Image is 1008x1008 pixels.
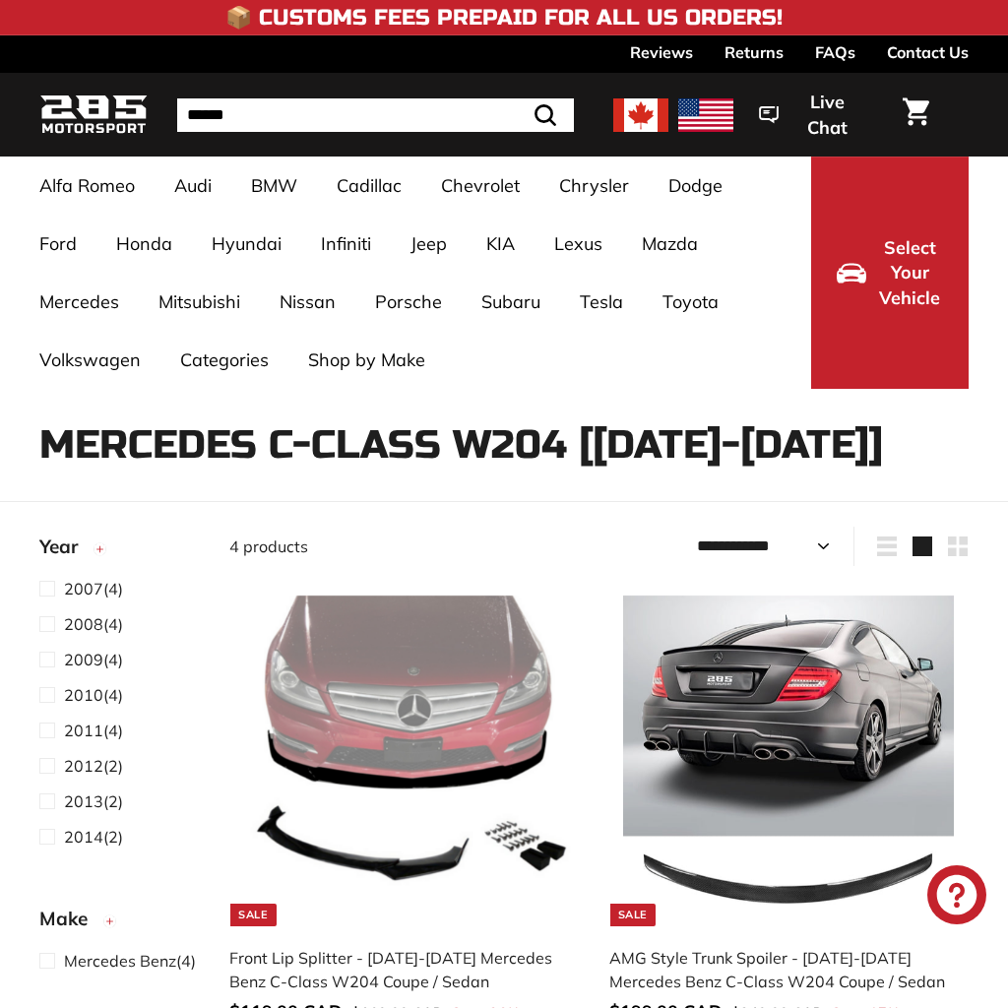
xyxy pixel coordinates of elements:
a: Reviews [630,35,693,69]
a: BMW [231,157,317,215]
a: Tesla [560,273,643,331]
div: Sale [230,904,276,926]
span: Live Chat [788,90,865,140]
span: Mercedes Benz [64,951,176,971]
h1: Mercedes C-Class W204 [[DATE]-[DATE]] [39,423,969,467]
a: Mercedes [20,273,139,331]
a: Subaru [462,273,560,331]
a: Alfa Romeo [20,157,155,215]
a: Contact Us [887,35,969,69]
div: AMG Style Trunk Spoiler - [DATE]-[DATE] Mercedes Benz C-Class W204 Coupe / Sedan [609,946,949,993]
span: (4) [64,612,123,636]
a: Lexus [535,215,622,273]
button: Year [39,527,198,576]
a: Mitsubishi [139,273,260,331]
a: Categories [160,331,288,389]
a: Chrysler [539,157,649,215]
input: Search [177,98,574,132]
span: (4) [64,683,123,707]
a: Cadillac [317,157,421,215]
div: Front Lip Splitter - [DATE]-[DATE] Mercedes Benz C-Class W204 Coupe / Sedan [229,946,569,993]
span: (4) [64,648,123,671]
span: 2008 [64,614,103,634]
div: 4 products [229,535,598,558]
span: (4) [64,949,196,973]
a: Chevrolet [421,157,539,215]
img: Logo_285_Motorsport_areodynamics_components [39,92,148,138]
a: Nissan [260,273,355,331]
button: Live Chat [733,78,891,152]
a: Dodge [649,157,742,215]
a: Returns [724,35,784,69]
span: 2007 [64,579,103,598]
a: Honda [96,215,192,273]
h4: 📦 Customs Fees Prepaid for All US Orders! [225,6,783,30]
a: Toyota [643,273,738,331]
inbox-online-store-chat: Shopify online store chat [921,865,992,929]
span: Make [39,905,102,933]
a: Shop by Make [288,331,445,389]
div: Sale [610,904,656,926]
span: (2) [64,789,123,813]
a: Jeep [391,215,467,273]
a: Cart [891,82,941,149]
a: Hyundai [192,215,301,273]
span: Select Your Vehicle [876,235,943,311]
a: Mazda [622,215,718,273]
button: Make [39,899,198,948]
span: (4) [64,577,123,600]
span: 2013 [64,791,103,811]
span: Year [39,533,93,561]
span: 2012 [64,756,103,776]
span: 2011 [64,721,103,740]
a: KIA [467,215,535,273]
a: Infiniti [301,215,391,273]
a: Ford [20,215,96,273]
a: FAQs [815,35,855,69]
a: Porsche [355,273,462,331]
button: Select Your Vehicle [811,157,969,389]
span: 2009 [64,650,103,669]
span: (4) [64,719,123,742]
span: 2014 [64,827,103,847]
a: Volkswagen [20,331,160,389]
span: (2) [64,825,123,849]
span: (2) [64,754,123,778]
span: 2010 [64,685,103,705]
a: Audi [155,157,231,215]
img: w204 front lip [244,596,575,926]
